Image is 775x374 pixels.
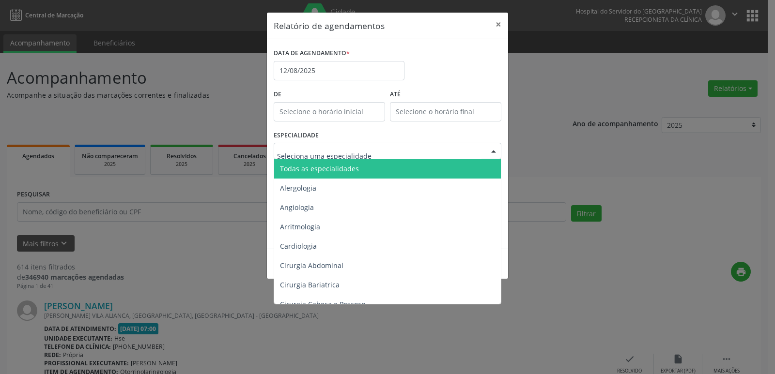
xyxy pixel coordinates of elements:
span: Arritmologia [280,222,320,231]
span: Angiologia [280,203,314,212]
label: DATA DE AGENDAMENTO [274,46,350,61]
span: Todas as especialidades [280,164,359,173]
input: Seleciona uma especialidade [277,146,481,165]
label: ESPECIALIDADE [274,128,319,143]
span: Cardiologia [280,241,317,251]
button: Close [489,13,508,36]
h5: Relatório de agendamentos [274,19,385,32]
input: Selecione o horário final [390,102,501,121]
input: Selecione o horário inicial [274,102,385,121]
span: Cirurgia Bariatrica [280,280,340,289]
label: ATÉ [390,87,501,102]
span: Cirurgia Cabeça e Pescoço [280,299,365,309]
span: Alergologia [280,183,316,193]
input: Selecione uma data ou intervalo [274,61,404,80]
span: Cirurgia Abdominal [280,261,343,270]
label: De [274,87,385,102]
